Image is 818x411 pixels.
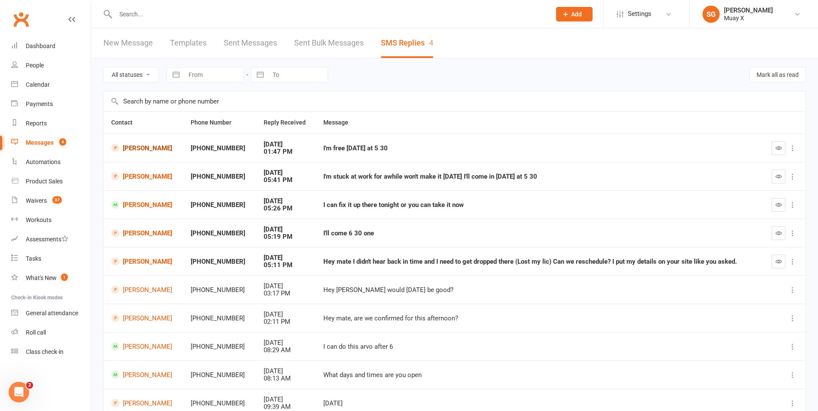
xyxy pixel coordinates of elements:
[52,196,62,204] span: 37
[191,400,248,407] div: [PHONE_NUMBER]
[323,400,754,407] div: [DATE]
[264,347,308,354] div: 08:29 AM
[264,375,308,382] div: 08:13 AM
[113,8,545,20] input: Search...
[264,403,308,411] div: 09:39 AM
[111,257,175,265] a: [PERSON_NAME]
[316,112,762,134] th: Message
[191,286,248,294] div: [PHONE_NUMBER]
[111,314,175,322] a: [PERSON_NAME]
[11,268,91,288] a: What's New1
[11,94,91,114] a: Payments
[26,120,47,127] div: Reports
[26,158,61,165] div: Automations
[264,141,308,148] div: [DATE]
[724,6,773,14] div: [PERSON_NAME]
[170,28,207,58] a: Templates
[323,343,754,350] div: I can do this arvo after 6
[11,191,91,210] a: Waivers 37
[556,7,593,21] button: Add
[111,229,175,237] a: [PERSON_NAME]
[183,112,256,134] th: Phone Number
[264,205,308,212] div: 05:26 PM
[191,343,248,350] div: [PHONE_NUMBER]
[264,169,308,177] div: [DATE]
[26,236,68,243] div: Assessments
[26,329,46,336] div: Roll call
[103,112,183,134] th: Contact
[294,28,364,58] a: Sent Bulk Messages
[11,323,91,342] a: Roll call
[26,43,55,49] div: Dashboard
[26,62,44,69] div: People
[26,100,53,107] div: Payments
[11,210,91,230] a: Workouts
[26,348,64,355] div: Class check-in
[10,9,32,30] a: Clubworx
[26,81,50,88] div: Calendar
[11,249,91,268] a: Tasks
[191,230,248,237] div: [PHONE_NUMBER]
[323,315,754,322] div: Hey mate, are we confirmed for this afternoon?
[9,382,29,402] iframe: Intercom live chat
[264,396,308,403] div: [DATE]
[264,198,308,205] div: [DATE]
[264,148,308,155] div: 01:47 PM
[191,201,248,209] div: [PHONE_NUMBER]
[264,339,308,347] div: [DATE]
[264,318,308,326] div: 02:11 PM
[11,342,91,362] a: Class kiosk mode
[61,274,68,281] span: 1
[11,133,91,152] a: Messages 4
[111,144,175,152] a: [PERSON_NAME]
[26,255,41,262] div: Tasks
[11,152,91,172] a: Automations
[26,178,63,185] div: Product Sales
[224,28,277,58] a: Sent Messages
[103,91,806,111] input: Search by name or phone number
[264,233,308,241] div: 05:19 PM
[111,342,175,350] a: [PERSON_NAME]
[323,145,754,152] div: I'm free [DATE] at 5 30
[264,177,308,184] div: 05:41 PM
[26,216,52,223] div: Workouts
[26,382,33,389] span: 2
[571,11,582,18] span: Add
[11,75,91,94] a: Calendar
[628,4,651,24] span: Settings
[103,28,153,58] a: New Message
[26,310,78,317] div: General attendance
[111,371,175,379] a: [PERSON_NAME]
[381,28,433,58] a: SMS Replies4
[268,67,328,82] input: To
[191,173,248,180] div: [PHONE_NUMBER]
[264,311,308,318] div: [DATE]
[191,145,248,152] div: [PHONE_NUMBER]
[111,286,175,294] a: [PERSON_NAME]
[323,230,754,237] div: I'll come 6 30 one
[429,38,433,47] div: 4
[264,226,308,233] div: [DATE]
[111,172,175,180] a: [PERSON_NAME]
[11,172,91,191] a: Product Sales
[323,258,754,265] div: Hey mate I didn't hear back in time and I need to get dropped there (Lost my lic) Can we reschedu...
[256,112,316,134] th: Reply Received
[184,67,243,82] input: From
[111,399,175,407] a: [PERSON_NAME]
[264,262,308,269] div: 05:11 PM
[323,286,754,294] div: Hey [PERSON_NAME] would [DATE] be good?
[323,201,754,209] div: I can fix it up there tonight or you can take it now
[111,201,175,209] a: [PERSON_NAME]
[11,56,91,75] a: People
[264,254,308,262] div: [DATE]
[26,139,54,146] div: Messages
[11,304,91,323] a: General attendance kiosk mode
[11,230,91,249] a: Assessments
[749,67,806,82] button: Mark all as read
[59,138,66,146] span: 4
[264,283,308,290] div: [DATE]
[724,14,773,22] div: Muay X
[191,258,248,265] div: [PHONE_NUMBER]
[26,274,57,281] div: What's New
[11,37,91,56] a: Dashboard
